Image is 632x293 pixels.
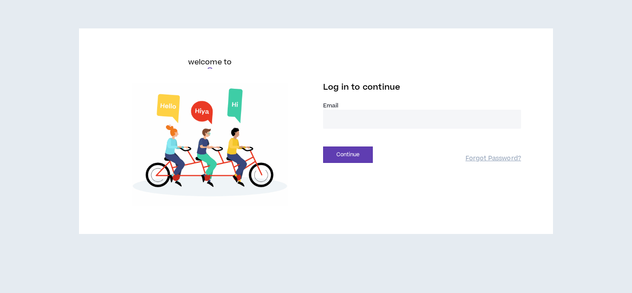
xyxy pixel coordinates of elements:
label: Email [323,102,521,110]
a: Forgot Password? [466,154,521,163]
img: Welcome to Wripple [111,83,309,206]
span: Log in to continue [323,82,400,93]
button: Continue [323,146,373,163]
h6: welcome to [188,57,232,67]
